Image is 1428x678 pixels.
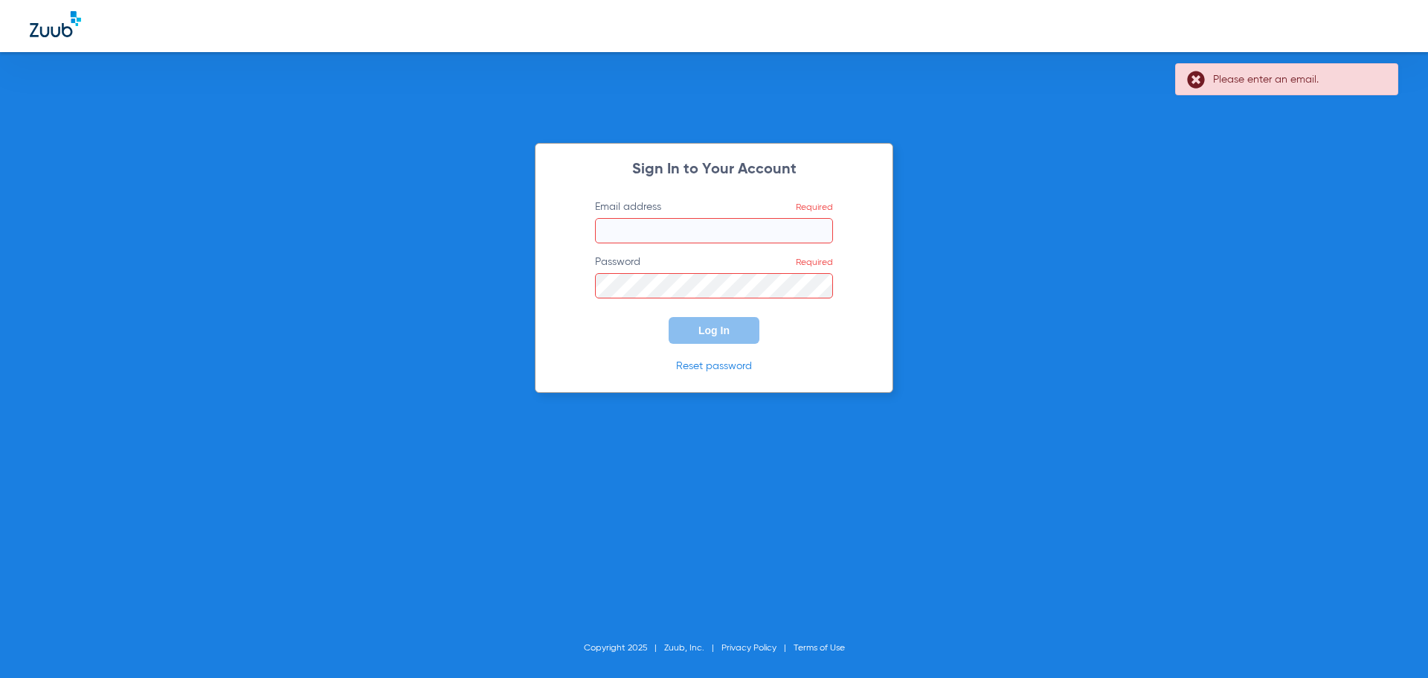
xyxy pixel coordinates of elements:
[676,361,752,371] a: Reset password
[30,11,81,37] img: Zuub Logo
[573,162,855,177] h2: Sign In to Your Account
[595,199,833,243] label: Email address
[595,218,833,243] input: Email addressRequired
[595,255,833,298] label: Password
[664,641,721,656] li: Zuub, Inc.
[1213,72,1385,87] div: Please enter an email.
[584,641,664,656] li: Copyright 2025
[796,258,833,267] span: Required
[669,317,759,344] button: Log In
[796,203,833,212] span: Required
[698,324,730,336] span: Log In
[595,273,833,298] input: PasswordRequired
[794,644,845,653] a: Terms of Use
[721,644,776,653] a: Privacy Policy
